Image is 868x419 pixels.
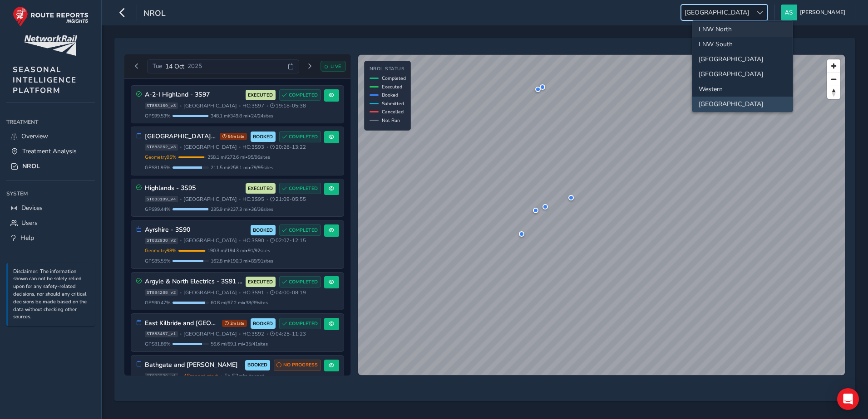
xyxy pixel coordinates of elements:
[153,62,162,70] span: Tue
[266,103,268,108] span: •
[183,102,237,109] span: [GEOGRAPHIC_DATA]
[222,320,247,327] span: 2m late
[183,237,237,244] span: [GEOGRAPHIC_DATA]
[239,197,241,202] span: •
[692,67,793,82] li: Wales
[330,63,341,70] span: LIVE
[239,331,241,336] span: •
[247,361,267,369] span: BOOKED
[6,215,95,230] a: Users
[220,133,247,140] span: 54m late
[283,361,318,369] span: NO PROGRESS
[145,320,219,327] h3: East Kilbride and [GEOGRAPHIC_DATA]
[145,154,177,161] span: Geometry 95 %
[239,103,241,108] span: •
[242,289,264,296] span: HC: 3S91
[129,61,144,72] button: Previous day
[6,230,95,245] a: Help
[242,196,264,203] span: HC: 3S95
[183,331,237,337] span: [GEOGRAPHIC_DATA]
[145,299,171,306] span: GPS 90.47 %
[180,331,182,336] span: •
[6,200,95,215] a: Devices
[270,331,306,337] span: 04:25 - 11:23
[145,289,178,296] span: ST884288_v2
[187,62,202,70] span: 2025
[211,341,268,347] span: 56.6 mi / 69.1 mi • 35 / 41 sites
[224,372,264,380] span: 5h 53m to target
[183,372,218,380] span: 46m past start
[266,145,268,150] span: •
[692,52,793,67] li: North and East
[143,8,166,20] span: NROL
[180,238,182,243] span: •
[289,133,318,141] span: COMPLETED
[145,258,171,264] span: GPS 85.55 %
[266,290,268,295] span: •
[207,247,270,254] span: 190.3 mi / 194.3 mi • 91 / 92 sites
[270,289,306,296] span: 04:00 - 08:19
[270,102,306,109] span: 19:18 - 05:38
[6,187,95,200] div: System
[145,341,171,347] span: GPS 81.86 %
[183,289,237,296] span: [GEOGRAPHIC_DATA]
[242,331,264,337] span: HC: 3S92
[180,197,182,202] span: •
[211,299,268,306] span: 60.8 mi / 67.2 mi • 38 / 39 sites
[180,290,182,295] span: •
[145,133,217,141] h3: [GEOGRAPHIC_DATA], [GEOGRAPHIC_DATA], [GEOGRAPHIC_DATA] 3S93
[692,97,793,112] li: Scotland
[382,100,404,107] span: Submitted
[382,83,402,90] span: Executed
[207,154,270,161] span: 258.1 mi / 272.6 mi • 95 / 96 sites
[6,159,95,174] a: NROL
[827,86,840,99] button: Reset bearing to north
[266,374,268,379] span: •
[382,117,400,124] span: Not Run
[253,227,273,234] span: BOOKED
[382,108,404,115] span: Cancelled
[180,374,182,379] span: •
[145,373,178,379] span: ST883339_v1
[248,185,273,192] span: EXECUTED
[211,164,273,171] span: 211.5 mi / 258.1 mi • 79 / 95 sites
[242,102,264,109] span: HC: 3S97
[145,185,242,192] h3: Highlands - 3S95
[183,144,237,151] span: [GEOGRAPHIC_DATA]
[302,61,317,72] button: Next day
[289,278,318,286] span: COMPLETED
[145,278,242,286] h3: Argyle & North Electrics - 3S91 AM
[20,234,34,242] span: Help
[180,145,182,150] span: •
[13,64,77,96] span: SEASONAL INTELLIGENCE PLATFORM
[211,258,273,264] span: 162.8 mi / 190.3 mi • 89 / 91 sites
[145,196,178,202] span: ST883109_v4
[145,91,242,99] h3: A-2-I Highland - 3S97
[800,5,845,20] span: [PERSON_NAME]
[21,219,38,227] span: Users
[145,247,177,254] span: Geometry 98 %
[681,5,752,20] span: [GEOGRAPHIC_DATA]
[270,237,306,244] span: 02:07 - 12:15
[145,144,178,151] span: ST883262_v3
[145,331,178,337] span: ST883457_v1
[211,112,273,119] span: 348.1 mi / 349.8 mi • 24 / 24 sites
[289,320,318,327] span: COMPLETED
[370,66,406,72] h4: NROL Status
[165,62,184,71] span: 14 Oct
[6,144,95,159] a: Treatment Analysis
[145,361,242,369] h3: Bathgate and [PERSON_NAME]
[242,237,264,244] span: HC: 3S90
[21,204,43,212] span: Devices
[781,5,848,20] button: [PERSON_NAME]
[253,320,273,327] span: BOOKED
[692,37,793,52] li: LNW South
[13,6,89,27] img: rr logo
[266,238,268,243] span: •
[145,164,171,171] span: GPS 81.95 %
[692,82,793,97] li: Western
[248,278,273,286] span: EXECUTED
[827,59,840,73] button: Zoom in
[24,35,77,56] img: customer logo
[145,226,247,234] h3: Ayrshire - 3S90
